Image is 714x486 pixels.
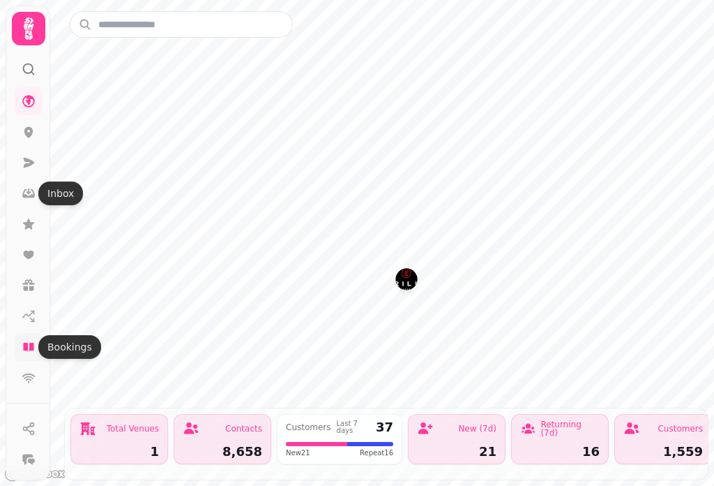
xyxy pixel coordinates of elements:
[520,445,600,458] div: 16
[623,445,703,458] div: 1,559
[38,182,83,205] div: Inbox
[4,466,66,482] a: Mapbox logo
[38,335,101,359] div: Bookings
[360,448,393,458] span: Repeat 16
[395,268,418,295] div: Map marker
[337,420,370,434] div: Last 7 days
[658,425,703,433] div: Customers
[225,425,262,433] div: Contacts
[107,425,159,433] div: Total Venues
[376,421,393,434] div: 37
[183,445,262,458] div: 8,658
[417,445,496,458] div: 21
[286,423,331,432] div: Customers
[79,445,159,458] div: 1
[286,448,310,458] span: New 21
[540,420,600,437] div: Returning (7d)
[458,425,496,433] div: New (7d)
[395,268,418,290] button: Grille Steakhouse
